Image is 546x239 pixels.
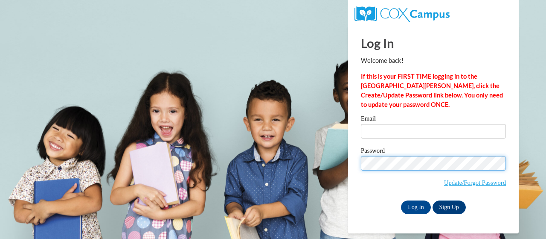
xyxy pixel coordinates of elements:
[444,179,506,186] a: Update/Forgot Password
[354,6,450,22] img: COX Campus
[361,115,506,124] label: Email
[354,10,450,17] a: COX Campus
[361,73,503,108] strong: If this is your FIRST TIME logging in to the [GEOGRAPHIC_DATA][PERSON_NAME], click the Create/Upd...
[401,201,431,214] input: Log In
[361,34,506,52] h1: Log In
[361,148,506,156] label: Password
[433,201,466,214] a: Sign Up
[361,56,506,65] p: Welcome back!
